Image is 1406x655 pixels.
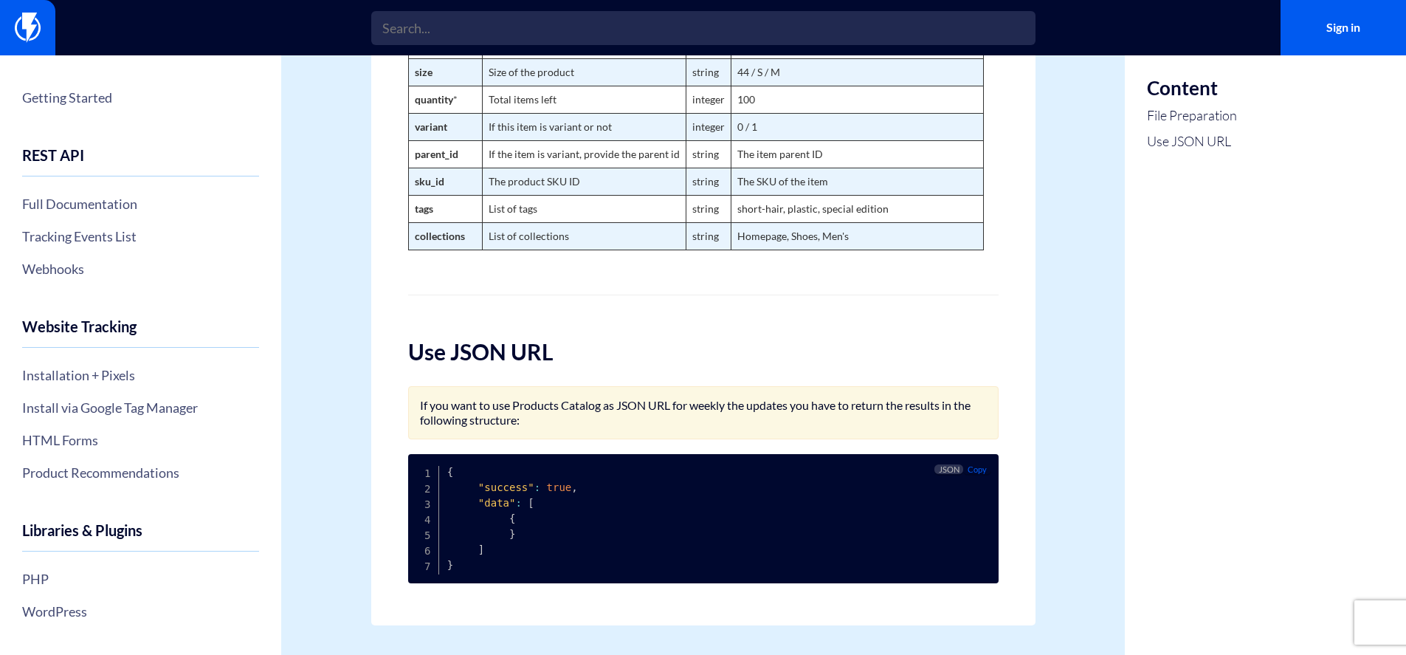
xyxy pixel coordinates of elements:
[420,398,987,428] p: If you want to use Products Catalog as JSON URL for weekly the updates you have to return the res...
[415,202,433,215] strong: tags
[686,58,731,86] td: string
[1147,106,1237,126] a: File Preparation
[408,340,999,364] h2: Use JSON URL
[22,522,259,552] h4: Libraries & Plugins
[731,58,983,86] td: 44 / S / M
[22,191,259,216] a: Full Documentation
[509,512,515,524] span: {
[478,543,484,555] span: ]
[963,464,990,474] button: Copy
[22,395,259,420] a: Install via Google Tag Manager
[528,497,534,509] span: [
[482,195,686,222] td: List of tags
[482,222,686,250] td: List of collections
[22,566,259,591] a: PHP
[686,195,731,222] td: string
[731,222,983,250] td: Homepage, Shoes, Men's
[686,222,731,250] td: string
[415,93,453,106] strong: quantity
[686,86,731,113] td: integer
[371,11,1035,45] input: Search...
[686,140,731,168] td: string
[22,599,259,624] a: WordPress
[731,86,983,113] td: 100
[515,497,521,509] span: :
[22,147,259,176] h4: REST API
[1147,78,1237,99] h3: Content
[415,66,433,78] strong: size
[478,497,516,509] span: "data"
[22,428,259,453] a: HTML Forms
[482,86,686,113] td: Total items left
[22,224,259,249] a: Tracking Events List
[22,460,259,485] a: Product Recommendations
[447,466,453,478] span: {
[571,481,577,493] span: ,
[731,113,983,140] td: 0 / 1
[1147,132,1237,151] a: Use JSON URL
[686,168,731,195] td: string
[415,230,465,242] strong: collections
[934,464,963,474] span: JSON
[482,168,686,195] td: The product SKU ID
[415,120,447,133] strong: variant
[482,58,686,86] td: Size of the product
[415,175,444,188] strong: sku_id
[509,528,515,540] span: }
[547,481,572,493] span: true
[22,85,259,110] a: Getting Started
[731,168,983,195] td: The SKU of the item
[415,148,458,160] strong: parent_id
[22,318,259,348] h4: Website Tracking
[731,140,983,168] td: The item parent ID
[22,256,259,281] a: Webhooks
[968,464,987,474] span: Copy
[478,481,534,493] span: "success"
[482,113,686,140] td: If this item is variant or not
[686,113,731,140] td: integer
[447,559,453,571] span: }
[731,195,983,222] td: short-hair, plastic, special edition
[22,363,259,388] a: Installation + Pixels
[482,140,686,168] td: If the item is variant, provide the parent id
[534,481,540,493] span: :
